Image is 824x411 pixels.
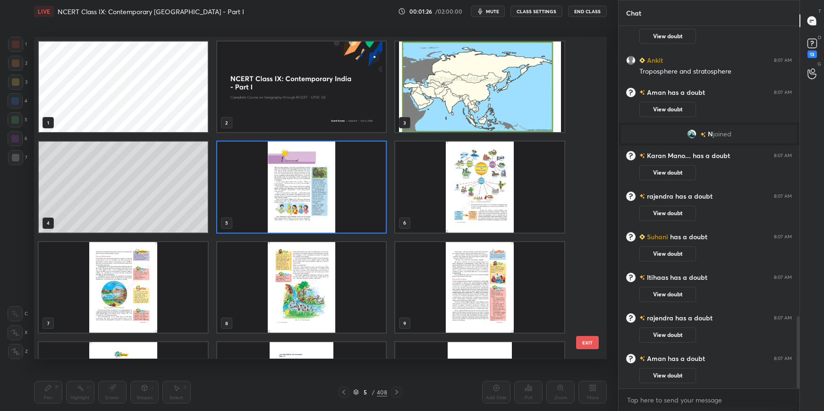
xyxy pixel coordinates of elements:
div: 8:07 AM [774,153,792,159]
h6: Aman [645,88,666,97]
button: View doubt [639,368,696,383]
div: 7 [8,150,27,165]
div: 8:07 AM [774,234,792,240]
img: 1759459040XLXY15.pdf [395,242,564,333]
div: Troposphere and stratosphere [639,67,792,76]
div: 3 [8,75,27,90]
div: 5 [8,112,27,127]
span: has a doubt [673,314,713,322]
div: X [8,325,28,340]
img: Learner_Badge_beginner_1_8b307cf2a0.svg [639,58,645,63]
h4: NCERT Class IX: Contemporary [GEOGRAPHIC_DATA] - Part I [58,7,244,16]
p: T [818,8,821,15]
span: has a doubt [673,192,713,201]
div: / [372,389,375,395]
button: EXIT [576,336,599,349]
img: no-rating-badge.077c3623.svg [639,273,645,282]
img: no-rating-badge.077c3623.svg [639,192,645,201]
img: 1759459040XLXY15.pdf [39,242,208,333]
div: 408 [377,388,387,396]
div: grid [619,26,799,388]
h6: rajendra [645,192,673,201]
img: no-rating-badge.077c3623.svg [639,314,645,322]
h6: Karan Mano... [645,151,691,160]
img: no-rating-badge.077c3623.svg [700,132,705,137]
img: 1759459040XLXY15.pdf [217,242,386,333]
span: has a doubt [668,233,707,241]
div: 8:07 AM [774,90,792,95]
span: has a doubt [691,151,730,160]
button: CLASS SETTINGS [510,6,562,17]
div: Z [8,344,28,359]
span: has a doubt [666,354,705,363]
img: 1759458956CQ5LBH.pdf [395,42,564,132]
img: no-rating-badge.077c3623.svg [639,88,645,97]
div: grid [34,37,590,359]
h6: rajendra [645,314,673,322]
button: mute [471,6,505,17]
img: 1759459040XLXY15.pdf [217,142,386,233]
div: 8:07 AM [774,275,792,280]
h6: Ankit [645,55,663,65]
h6: Itihaas [645,273,668,282]
img: a5feec76-a001-11f0-8bcc-eeeb96e1712b.jpg [217,42,386,132]
div: 8:07 AM [774,58,792,63]
img: no-rating-badge.077c3623.svg [639,151,645,160]
span: has a doubt [666,88,705,97]
img: no-rating-badge.077c3623.svg [639,354,645,363]
div: 8:07 AM [774,193,792,199]
div: C [8,306,28,321]
button: End Class [568,6,607,17]
img: b3421e3ca1004968a6d35ee49380de2a.jpg [687,129,696,139]
button: View doubt [639,287,696,302]
div: 4 [8,93,27,109]
div: 8:07 AM [774,356,792,361]
h6: Suhani [645,233,668,241]
div: 5 [361,389,370,395]
img: 1759459040XLXY15.pdf [395,142,564,233]
button: View doubt [639,102,696,117]
button: View doubt [639,206,696,221]
div: 8:07 AM [774,315,792,321]
span: joined [713,130,731,138]
div: 6 [8,131,27,146]
span: mute [486,8,499,15]
div: 13 [807,50,817,58]
button: View doubt [639,246,696,261]
div: LIVE [34,6,54,17]
p: G [817,60,821,67]
img: Learner_Badge_beginner_1_8b307cf2a0.svg [639,233,645,241]
span: N [707,130,713,138]
button: View doubt [639,327,696,343]
button: View doubt [639,165,696,180]
div: 2 [8,56,27,71]
p: D [818,34,821,41]
div: 1 [8,37,27,52]
img: default.png [626,56,636,65]
button: View doubt [639,29,696,44]
p: Chat [619,0,649,25]
span: has a doubt [668,273,707,282]
h6: Aman [645,354,666,363]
